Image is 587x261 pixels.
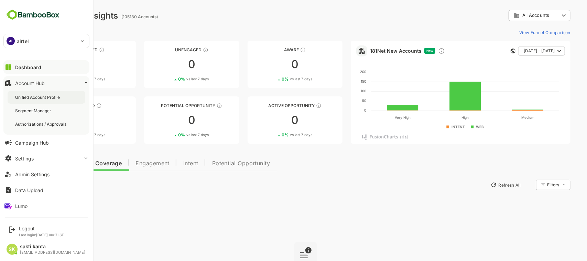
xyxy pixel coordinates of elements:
[51,76,81,82] div: 0 %
[17,38,29,45] p: airtel
[336,70,342,74] text: 200
[337,79,342,83] text: 150
[7,244,18,255] div: SK
[402,49,409,53] span: New
[17,115,112,126] div: 0
[154,132,185,137] div: 0 %
[120,59,215,70] div: 0
[338,98,342,103] text: 50
[522,179,546,191] div: Filters
[500,46,531,55] span: [DATE] - [DATE]
[3,152,89,165] button: Settings
[15,171,50,177] div: Admin Settings
[489,12,535,19] div: All Accounts
[3,76,89,90] button: Account Hub
[224,96,319,144] a: Active OpportunityThese accounts have open opportunities which might be at any of the Sales Stage...
[498,13,525,18] span: All Accounts
[19,233,64,237] p: Last login: [DATE] 00:17 IST
[438,115,445,120] text: High
[120,115,215,126] div: 0
[17,11,94,21] div: Dashboard Insights
[15,94,61,100] div: Unified Account Profile
[3,167,89,181] button: Admin Settings
[15,121,68,127] div: Authorizations / Approvals
[266,132,288,137] span: vs last 7 days
[15,203,28,209] div: Lumo
[497,115,510,119] text: Medium
[15,187,43,193] div: Data Upload
[17,103,112,108] div: Engaged
[3,183,89,197] button: Data Upload
[492,27,546,38] button: View Funnel Comparison
[3,199,89,213] button: Lumo
[346,48,398,54] a: 181Net New Accounts
[188,161,246,166] span: Potential Opportunity
[258,76,288,82] div: 0 %
[20,250,85,255] div: [EMAIL_ADDRESS][DOMAIN_NAME]
[72,103,78,108] div: These accounts are warm, further nurturing would qualify them to MQAs
[523,182,535,187] div: Filters
[224,47,319,52] div: Aware
[19,226,64,231] div: Logout
[414,48,421,54] div: Discover new ICP-fit accounts showing engagement — via intent surges, anonymous website visits, L...
[75,47,80,53] div: These accounts have not been engaged with for a defined time period
[15,108,53,114] div: Segment Manager
[15,64,41,70] div: Dashboard
[3,136,89,149] button: Campaign Hub
[154,76,185,82] div: 0 %
[224,59,319,70] div: 0
[494,46,541,56] button: [DATE] - [DATE]
[120,41,215,88] a: UnengagedThese accounts have not shown enough engagement and need nurturing00%vs last 7 days
[337,89,342,93] text: 100
[20,244,85,250] div: sakti kanta
[59,76,81,82] span: vs last 7 days
[224,103,319,108] div: Active Opportunity
[120,96,215,144] a: Potential OpportunityThese accounts are MQAs and can be passed on to Inside Sales00%vs last 7 days
[15,140,49,146] div: Campaign Hub
[487,49,491,53] div: This card does not support filter and segments
[258,132,288,137] div: 0 %
[162,132,185,137] span: vs last 7 days
[17,47,112,52] div: Unreached
[17,41,112,88] a: UnreachedThese accounts have not been engaged with for a defined time period00%vs last 7 days
[15,156,34,161] div: Settings
[7,37,15,45] div: AI
[162,76,185,82] span: vs last 7 days
[59,132,81,137] span: vs last 7 days
[224,41,319,88] a: AwareThese accounts have just entered the buying cycle and need further nurturing00%vs last 7 days
[464,179,500,190] button: Refresh All
[266,76,288,82] span: vs last 7 days
[193,103,198,108] div: These accounts are MQAs and can be passed on to Inside Sales
[340,108,342,112] text: 0
[17,59,112,70] div: 0
[23,161,98,166] span: Data Quality and Coverage
[371,115,387,120] text: Very High
[485,9,546,22] div: All Accounts
[15,80,45,86] div: Account Hub
[179,47,184,53] div: These accounts have not shown enough engagement and need nurturing
[111,161,145,166] span: Engagement
[120,103,215,108] div: Potential Opportunity
[4,34,89,48] div: AIairtel
[17,179,67,191] button: New Insights
[120,47,215,52] div: Unengaged
[224,115,319,126] div: 0
[159,161,174,166] span: Intent
[17,96,112,144] a: EngagedThese accounts are warm, further nurturing would qualify them to MQAs00%vs last 7 days
[3,8,62,21] img: BambooboxFullLogoMark.5f36c76dfaba33ec1ec1367b70bb1252.svg
[3,60,89,74] button: Dashboard
[51,132,81,137] div: 0 %
[276,47,282,53] div: These accounts have just entered the buying cycle and need further nurturing
[292,103,297,108] div: These accounts have open opportunities which might be at any of the Sales Stages
[97,14,136,19] ag: (105130 Accounts)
